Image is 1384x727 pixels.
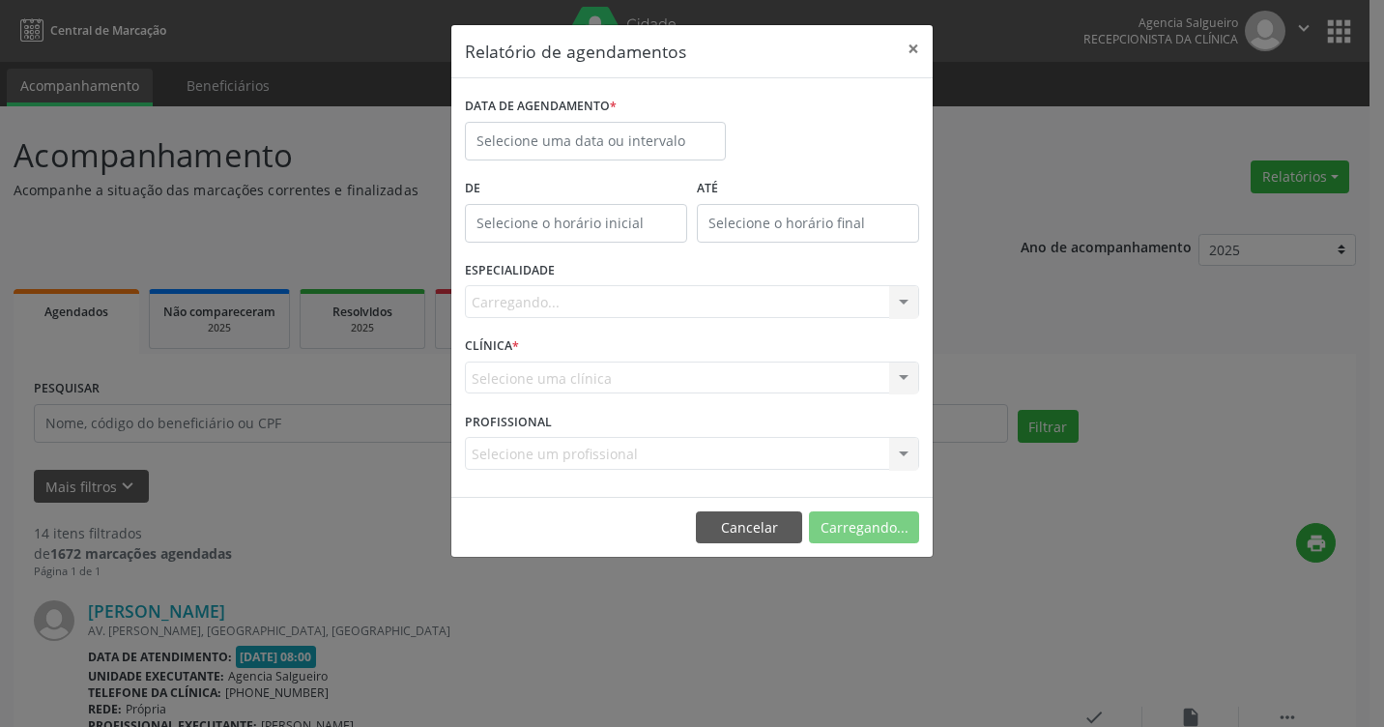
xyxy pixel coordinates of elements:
button: Carregando... [809,511,919,544]
label: De [465,174,687,204]
button: Cancelar [696,511,802,544]
input: Selecione o horário final [697,204,919,243]
button: Close [894,25,933,73]
label: ATÉ [697,174,919,204]
input: Selecione o horário inicial [465,204,687,243]
label: DATA DE AGENDAMENTO [465,92,617,122]
input: Selecione uma data ou intervalo [465,122,726,160]
label: CLÍNICA [465,332,519,362]
label: PROFISSIONAL [465,407,552,437]
label: ESPECIALIDADE [465,256,555,286]
h5: Relatório de agendamentos [465,39,686,64]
